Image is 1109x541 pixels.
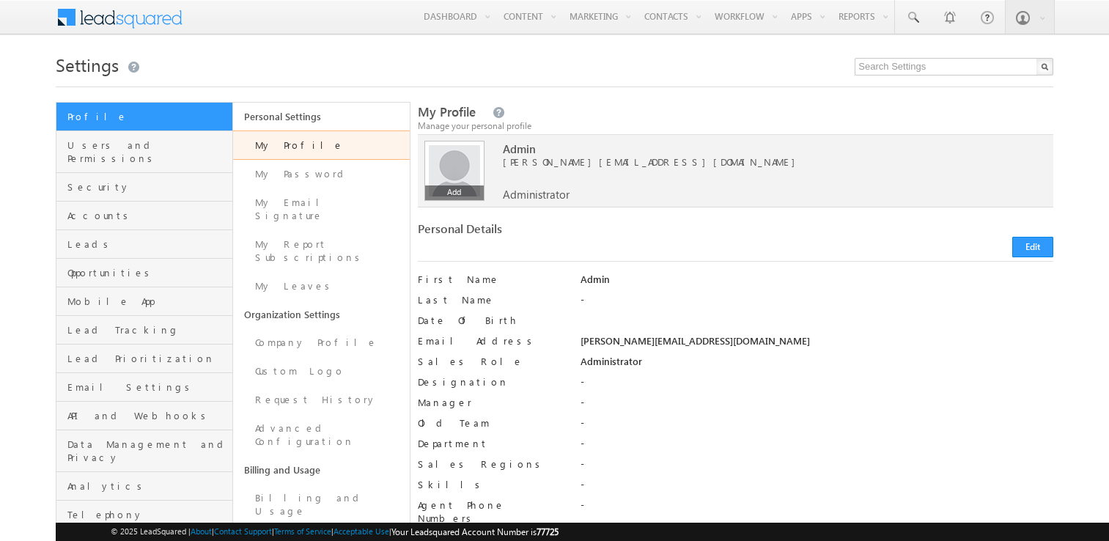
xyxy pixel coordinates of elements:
label: Sales Regions [418,457,564,471]
span: Admin [503,142,1012,155]
span: Accounts [67,209,229,222]
span: API and Webhooks [67,409,229,422]
a: Data Management and Privacy [56,430,232,472]
a: Email Settings [56,373,232,402]
a: Opportunities [56,259,232,287]
span: Security [67,180,229,194]
span: 77725 [537,526,559,537]
div: [PERSON_NAME][EMAIL_ADDRESS][DOMAIN_NAME] [581,334,1053,355]
label: Last Name [418,293,564,306]
a: Telephony [56,501,232,529]
span: Leads [67,238,229,251]
div: Personal Details [418,222,728,243]
span: [PERSON_NAME][EMAIL_ADDRESS][DOMAIN_NAME] [503,155,1012,169]
span: Your Leadsquared Account Number is [391,526,559,537]
a: Mobile App [56,287,232,316]
a: Billing and Usage [233,484,410,526]
a: Accounts [56,202,232,230]
label: Manager [418,396,564,409]
span: Opportunities [67,266,229,279]
div: - [581,498,1053,519]
span: Mobile App [67,295,229,308]
a: Analytics [56,472,232,501]
a: Personal Settings [233,103,410,130]
div: - [581,396,1053,416]
span: Data Management and Privacy [67,438,229,464]
div: Manage your personal profile [418,119,1054,133]
div: - [581,293,1053,314]
label: Department [418,437,564,450]
span: Users and Permissions [67,139,229,165]
div: - [581,437,1053,457]
a: Security [56,173,232,202]
a: Leads [56,230,232,259]
a: Acceptable Use [334,526,389,536]
a: My Leaves [233,272,410,301]
div: Admin [581,273,1053,293]
a: Request History [233,386,410,414]
a: Contact Support [214,526,272,536]
label: Agent Phone Numbers [418,498,564,525]
label: Skills [418,478,564,491]
span: Analytics [67,479,229,493]
a: Users and Permissions [56,131,232,173]
a: My Email Signature [233,188,410,230]
a: Lead Prioritization [56,345,232,373]
input: Search Settings [855,58,1053,76]
a: API and Webhooks [56,402,232,430]
span: Administrator [503,188,570,201]
a: Organization Settings [233,301,410,328]
div: - [581,457,1053,478]
a: My Profile [233,130,410,160]
div: - [581,416,1053,437]
span: Lead Prioritization [67,352,229,365]
span: Email Settings [67,380,229,394]
span: My Profile [418,103,476,120]
div: Administrator [581,355,1053,375]
a: Custom Logo [233,357,410,386]
span: Settings [56,53,119,76]
button: Edit [1012,237,1053,257]
a: My Password [233,160,410,188]
span: Telephony [67,508,229,521]
span: Profile [67,110,229,123]
a: Terms of Service [274,526,331,536]
label: Old Team [418,416,564,430]
label: First Name [418,273,564,286]
label: Date Of Birth [418,314,564,327]
label: Sales Role [418,355,564,368]
a: Profile [56,103,232,131]
div: - [581,478,1053,498]
a: My Report Subscriptions [233,230,410,272]
div: - [581,375,1053,396]
a: Billing and Usage [233,456,410,484]
label: Email Address [418,334,564,347]
a: About [191,526,212,536]
span: Lead Tracking [67,323,229,336]
a: Lead Tracking [56,316,232,345]
label: Designation [418,375,564,389]
span: © 2025 LeadSquared | | | | | [111,525,559,539]
a: Advanced Configuration [233,414,410,456]
a: Company Profile [233,328,410,357]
